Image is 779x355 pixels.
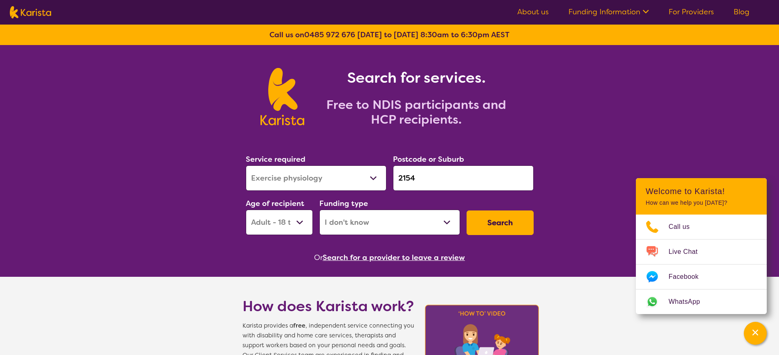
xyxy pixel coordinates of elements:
[636,289,767,314] a: Web link opens in a new tab.
[669,246,707,258] span: Live Chat
[669,7,714,17] a: For Providers
[517,7,549,17] a: About us
[246,154,305,164] label: Service required
[242,296,414,316] h1: How does Karista work?
[393,165,534,191] input: Type
[734,7,750,17] a: Blog
[319,199,368,208] label: Funding type
[293,322,305,330] b: free
[669,296,710,308] span: WhatsApp
[314,97,519,127] h2: Free to NDIS participants and HCP recipients.
[10,6,51,18] img: Karista logo
[260,68,304,125] img: Karista logo
[246,199,304,208] label: Age of recipient
[269,30,510,40] b: Call us on [DATE] to [DATE] 8:30am to 6:30pm AEST
[669,221,700,233] span: Call us
[636,178,767,314] div: Channel Menu
[314,251,323,264] span: Or
[304,30,355,40] a: 0485 972 676
[323,251,465,264] button: Search for a provider to leave a review
[393,154,464,164] label: Postcode or Suburb
[646,199,757,206] p: How can we help you [DATE]?
[636,215,767,314] ul: Choose channel
[646,186,757,196] h2: Welcome to Karista!
[568,7,649,17] a: Funding Information
[669,271,708,283] span: Facebook
[314,68,519,88] h1: Search for services.
[467,210,534,235] button: Search
[744,322,767,345] button: Channel Menu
